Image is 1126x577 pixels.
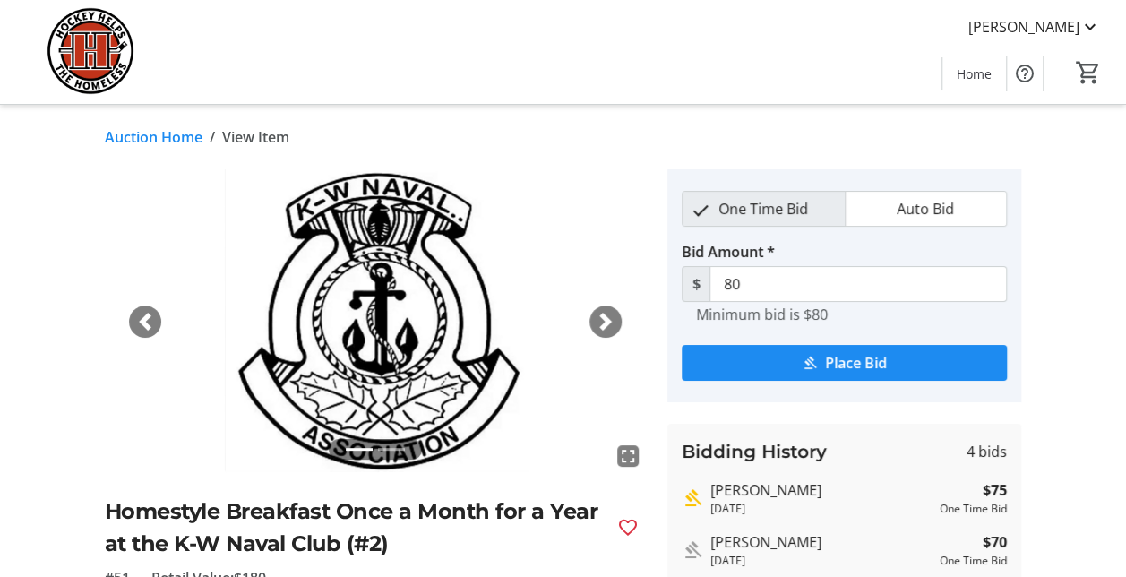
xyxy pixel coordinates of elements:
[983,531,1007,553] strong: $70
[942,57,1006,90] a: Home
[682,487,703,509] mat-icon: Highest bid
[105,126,202,148] a: Auction Home
[1007,56,1043,91] button: Help
[967,441,1007,462] span: 4 bids
[682,266,710,302] span: $
[682,345,1007,381] button: Place Bid
[696,306,828,323] tr-hint: Minimum bid is $80
[105,495,604,560] h2: Homestyle Breakfast Once a Month for a Year at the K-W Naval Club (#2)
[11,7,170,97] img: Hockey Helps the Homeless's Logo
[983,479,1007,501] strong: $75
[710,501,933,517] div: [DATE]
[210,126,215,148] span: /
[954,13,1115,41] button: [PERSON_NAME]
[708,192,819,226] span: One Time Bid
[682,438,827,465] h3: Bidding History
[886,192,965,226] span: Auto Bid
[682,539,703,561] mat-icon: Outbid
[957,65,992,83] span: Home
[1072,56,1105,89] button: Cart
[610,510,646,546] button: Favourite
[825,352,887,374] span: Place Bid
[710,531,933,553] div: [PERSON_NAME]
[105,169,647,474] img: Image
[940,553,1007,569] div: One Time Bid
[710,553,933,569] div: [DATE]
[710,479,933,501] div: [PERSON_NAME]
[617,445,639,467] mat-icon: fullscreen
[968,16,1079,38] span: [PERSON_NAME]
[940,501,1007,517] div: One Time Bid
[682,241,775,263] label: Bid Amount *
[222,126,289,148] span: View Item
